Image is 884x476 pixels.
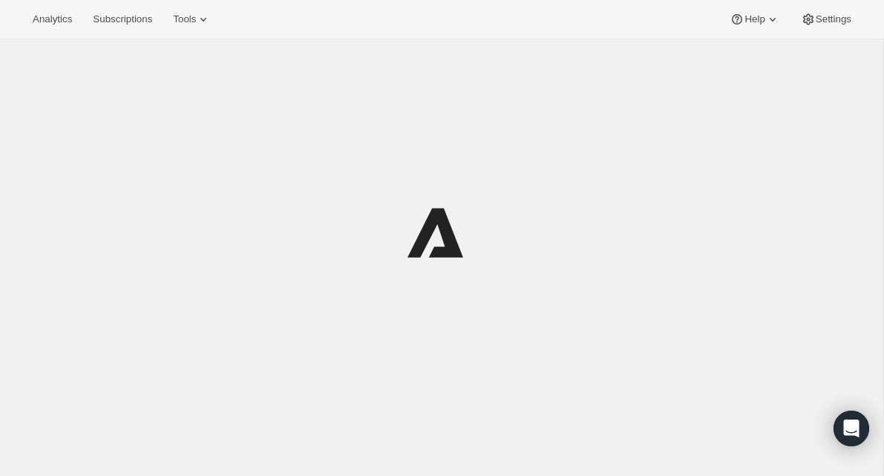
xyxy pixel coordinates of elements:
[33,13,72,25] span: Analytics
[84,9,161,30] button: Subscriptions
[721,9,788,30] button: Help
[834,411,869,446] div: Open Intercom Messenger
[24,9,81,30] button: Analytics
[93,13,152,25] span: Subscriptions
[792,9,860,30] button: Settings
[173,13,196,25] span: Tools
[816,13,851,25] span: Settings
[164,9,220,30] button: Tools
[744,13,765,25] span: Help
